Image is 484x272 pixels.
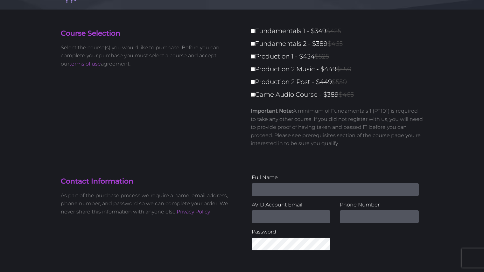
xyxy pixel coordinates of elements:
span: $550 [332,78,347,86]
input: Production 2 Post - $449$550 [251,80,255,84]
label: Fundamentals 1 - $349 [251,25,427,37]
p: As part of the purchase process we require a name, email address, phone number, and password so w... [61,192,237,216]
label: Production 2 Music - $449 [251,64,427,75]
h4: Contact Information [61,177,237,186]
a: terms of use [69,61,101,67]
span: $550 [336,65,351,73]
label: Password [252,228,331,236]
label: Production 2 Post - $449 [251,76,427,87]
input: Fundamentals 2 - $389$465 [251,42,255,46]
p: Select the course(s) you would like to purchase. Before you can complete your purchase you must s... [61,44,237,68]
input: Production 1 - $434$525 [251,54,255,59]
input: Fundamentals 1 - $349$425 [251,29,255,33]
h4: Course Selection [61,29,237,38]
span: $525 [315,52,329,60]
input: Production 2 Music - $449$550 [251,67,255,71]
span: $465 [327,40,343,47]
a: Privacy Policy [177,209,210,215]
input: Game Audio Course - $389$465 [251,93,255,97]
span: $465 [339,91,354,98]
label: Phone Number [340,201,419,209]
strong: Important Note: [251,108,293,114]
label: Game Audio Course - $389 [251,89,427,100]
p: A minimum of Fundamentals 1 (PT101) is required to take any other course. If you did not register... [251,107,424,148]
label: AVID Account Email [252,201,331,209]
label: Fundamentals 2 - $389 [251,38,427,49]
span: $425 [326,27,341,35]
label: Full Name [252,173,419,182]
label: Production 1 - $434 [251,51,427,62]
